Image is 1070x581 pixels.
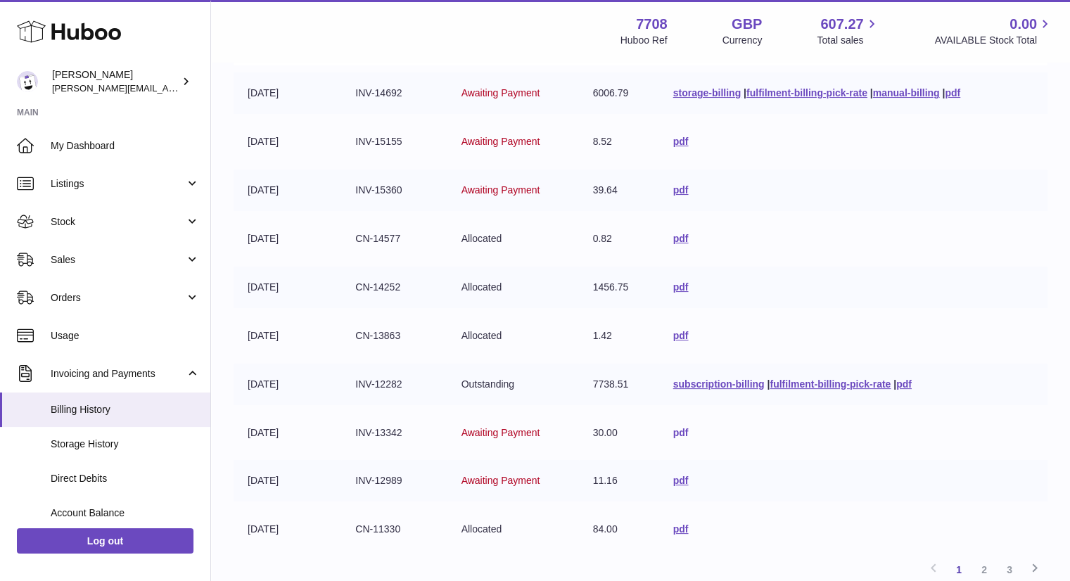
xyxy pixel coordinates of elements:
td: CN-11330 [341,509,447,550]
td: 1.42 [579,315,659,357]
span: Billing History [51,403,200,416]
a: pdf [945,87,960,98]
span: Listings [51,177,185,191]
span: | [870,87,873,98]
img: victor@erbology.co [17,71,38,92]
span: Stock [51,215,185,229]
td: CN-14577 [341,218,447,260]
span: | [744,87,746,98]
span: | [942,87,945,98]
a: pdf [673,281,689,293]
td: INV-14692 [341,72,447,114]
a: pdf [673,330,689,341]
td: [DATE] [234,267,341,308]
span: Awaiting Payment [461,136,540,147]
span: Allocated [461,233,502,244]
strong: GBP [732,15,762,34]
a: 607.27 Total sales [817,15,879,47]
span: Allocated [461,330,502,341]
td: [DATE] [234,364,341,405]
div: Huboo Ref [620,34,668,47]
td: INV-15155 [341,121,447,162]
a: pdf [673,427,689,438]
td: 30.00 [579,412,659,454]
a: storage-billing [673,87,741,98]
div: Currency [722,34,763,47]
td: 7738.51 [579,364,659,405]
td: INV-13342 [341,412,447,454]
span: Usage [51,329,200,343]
span: 607.27 [820,15,863,34]
span: Invoicing and Payments [51,367,185,381]
td: [DATE] [234,460,341,502]
a: pdf [896,378,912,390]
td: 0.82 [579,218,659,260]
div: [PERSON_NAME] [52,68,179,95]
td: [DATE] [234,218,341,260]
td: 8.52 [579,121,659,162]
span: Storage History [51,438,200,451]
span: Awaiting Payment [461,427,540,438]
td: INV-12282 [341,364,447,405]
span: Awaiting Payment [461,184,540,196]
span: Outstanding [461,378,515,390]
td: CN-14252 [341,267,447,308]
td: CN-13863 [341,315,447,357]
a: pdf [673,136,689,147]
a: manual-billing [873,87,940,98]
td: [DATE] [234,315,341,357]
td: 39.64 [579,170,659,211]
td: 11.16 [579,460,659,502]
a: fulfilment-billing-pick-rate [746,87,867,98]
a: 0.00 AVAILABLE Stock Total [934,15,1053,47]
span: | [893,378,896,390]
span: Allocated [461,523,502,535]
a: subscription-billing [673,378,765,390]
span: Direct Debits [51,472,200,485]
span: AVAILABLE Stock Total [934,34,1053,47]
td: [DATE] [234,170,341,211]
td: 6006.79 [579,72,659,114]
td: [DATE] [234,509,341,550]
span: Account Balance [51,506,200,520]
span: Total sales [817,34,879,47]
a: Log out [17,528,193,554]
a: pdf [673,523,689,535]
a: pdf [673,475,689,486]
td: INV-12989 [341,460,447,502]
span: My Dashboard [51,139,200,153]
span: Awaiting Payment [461,87,540,98]
a: pdf [673,184,689,196]
td: [DATE] [234,121,341,162]
span: | [767,378,770,390]
span: Allocated [461,281,502,293]
td: 1456.75 [579,267,659,308]
td: 84.00 [579,509,659,550]
td: INV-15360 [341,170,447,211]
strong: 7708 [636,15,668,34]
span: Awaiting Payment [461,475,540,486]
span: [PERSON_NAME][EMAIL_ADDRESS][DOMAIN_NAME] [52,82,282,94]
span: Sales [51,253,185,267]
a: fulfilment-billing-pick-rate [770,378,891,390]
td: [DATE] [234,72,341,114]
td: [DATE] [234,412,341,454]
span: 0.00 [1010,15,1037,34]
span: Orders [51,291,185,305]
a: pdf [673,233,689,244]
